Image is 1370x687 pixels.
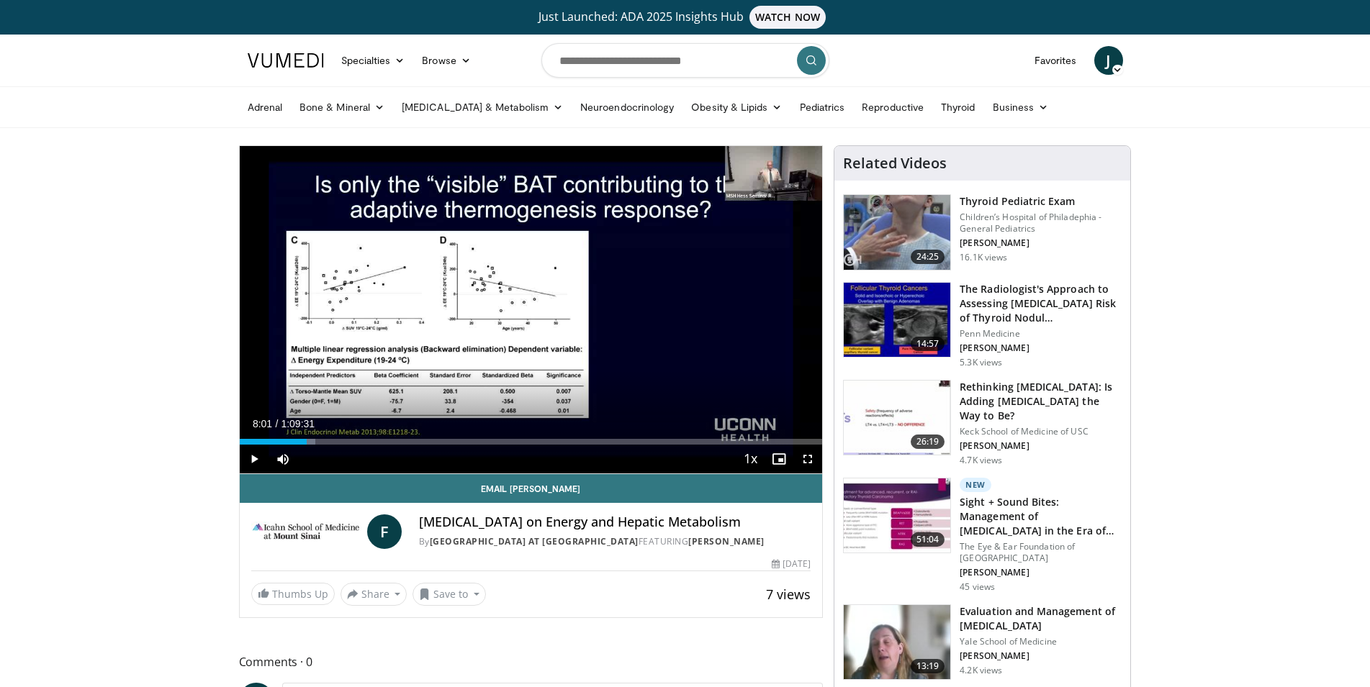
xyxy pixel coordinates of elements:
[960,495,1122,538] h3: Sight + Sound Bites: Management of [MEDICAL_DATA] in the Era of Targ…
[960,252,1007,263] p: 16.1K views
[960,636,1122,647] p: Yale School of Medicine
[960,357,1002,368] p: 5.3K views
[250,6,1121,29] a: Just Launched: ADA 2025 Insights HubWATCH NOW
[253,418,272,429] span: 8:01
[843,478,1122,593] a: 51:04 New Sight + Sound Bites: Management of [MEDICAL_DATA] in the Era of Targ… The Eye & Ear Fou...
[960,282,1122,325] h3: The Radiologist's Approach to Assessing [MEDICAL_DATA] Risk of Thyroid Nodul…
[251,514,361,549] img: Icahn School of Medicine at Mount Sinai
[960,478,991,492] p: New
[960,194,1122,209] h3: Thyroid Pediatric Exam
[281,418,315,429] span: 1:09:31
[736,445,765,473] button: Playback Rate
[844,381,950,455] img: 83a0fbab-8392-4dd6-b490-aa2edb68eb86.150x105_q85_crop-smart_upscale.jpg
[251,583,335,605] a: Thumbs Up
[843,604,1122,681] a: 13:19 Evaluation and Management of [MEDICAL_DATA] Yale School of Medicine [PERSON_NAME] 4.2K views
[240,445,269,473] button: Play
[240,439,823,445] div: Progress Bar
[960,211,1122,235] p: Children’s Hospital of Philadephia - General Pediatrics
[960,426,1122,437] p: Keck School of Medicine of USC
[393,93,572,122] a: [MEDICAL_DATA] & Metabolism
[932,93,984,122] a: Thyroid
[240,146,823,474] video-js: Video Player
[960,440,1122,452] p: [PERSON_NAME]
[960,665,1002,676] p: 4.2K views
[960,455,1002,466] p: 4.7K views
[791,93,854,122] a: Pediatrics
[960,342,1122,354] p: [PERSON_NAME]
[960,328,1122,340] p: Penn Medicine
[541,43,829,78] input: Search topics, interventions
[688,535,765,547] a: [PERSON_NAME]
[572,93,682,122] a: Neuroendocrinology
[960,237,1122,249] p: [PERSON_NAME]
[960,650,1122,662] p: [PERSON_NAME]
[248,53,324,68] img: VuMedi Logo
[960,541,1122,564] p: The Eye & Ear Foundation of [GEOGRAPHIC_DATA]
[419,514,811,530] h4: [MEDICAL_DATA] on Energy and Hepatic Metabolism
[772,558,811,570] div: [DATE]
[960,604,1122,633] h3: Evaluation and Management of [MEDICAL_DATA]
[984,93,1058,122] a: Business
[844,605,950,680] img: dc6b3c35-b36a-4a9c-9e97-c7938243fc78.150x105_q85_crop-smart_upscale.jpg
[430,535,639,547] a: [GEOGRAPHIC_DATA] at [GEOGRAPHIC_DATA]
[276,418,279,429] span: /
[853,93,932,122] a: Reproductive
[766,586,811,603] span: 7 views
[367,514,402,549] a: F
[843,380,1122,466] a: 26:19 Rethinking [MEDICAL_DATA]: Is Adding [MEDICAL_DATA] the Way to Be? Keck School of Medicine ...
[413,583,486,606] button: Save to
[911,250,945,264] span: 24:25
[843,194,1122,270] a: 24:25 Thyroid Pediatric Exam Children’s Hospital of Philadephia - General Pediatrics [PERSON_NAME...
[960,380,1122,423] h3: Rethinking [MEDICAL_DATA]: Is Adding [MEDICAL_DATA] the Way to Be?
[419,535,811,548] div: By FEATURING
[844,283,950,358] img: 64bf5cfb-7b6d-429f-8d89-8118f524719e.150x105_q85_crop-smart_upscale.jpg
[911,659,945,673] span: 13:19
[239,652,824,671] span: Comments 0
[239,93,292,122] a: Adrenal
[333,46,414,75] a: Specialties
[793,445,822,473] button: Fullscreen
[240,474,823,503] a: Email [PERSON_NAME]
[911,532,945,547] span: 51:04
[749,6,826,29] span: WATCH NOW
[341,583,407,606] button: Share
[911,337,945,351] span: 14:57
[1094,46,1123,75] a: J
[844,195,950,270] img: 576742cb-950f-47b1-b49b-8023242b3cfa.150x105_q85_crop-smart_upscale.jpg
[843,155,947,172] h4: Related Videos
[269,445,297,473] button: Mute
[960,581,995,593] p: 45 views
[843,282,1122,368] a: 14:57 The Radiologist's Approach to Assessing [MEDICAL_DATA] Risk of Thyroid Nodul… Penn Medicine...
[1026,46,1086,75] a: Favorites
[291,93,393,122] a: Bone & Mineral
[911,435,945,449] span: 26:19
[682,93,790,122] a: Obesity & Lipids
[960,567,1122,578] p: [PERSON_NAME]
[765,445,793,473] button: Enable picture-in-picture mode
[413,46,479,75] a: Browse
[844,478,950,553] img: 8bea4cff-b600-4be7-82a7-01e969b6860e.150x105_q85_crop-smart_upscale.jpg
